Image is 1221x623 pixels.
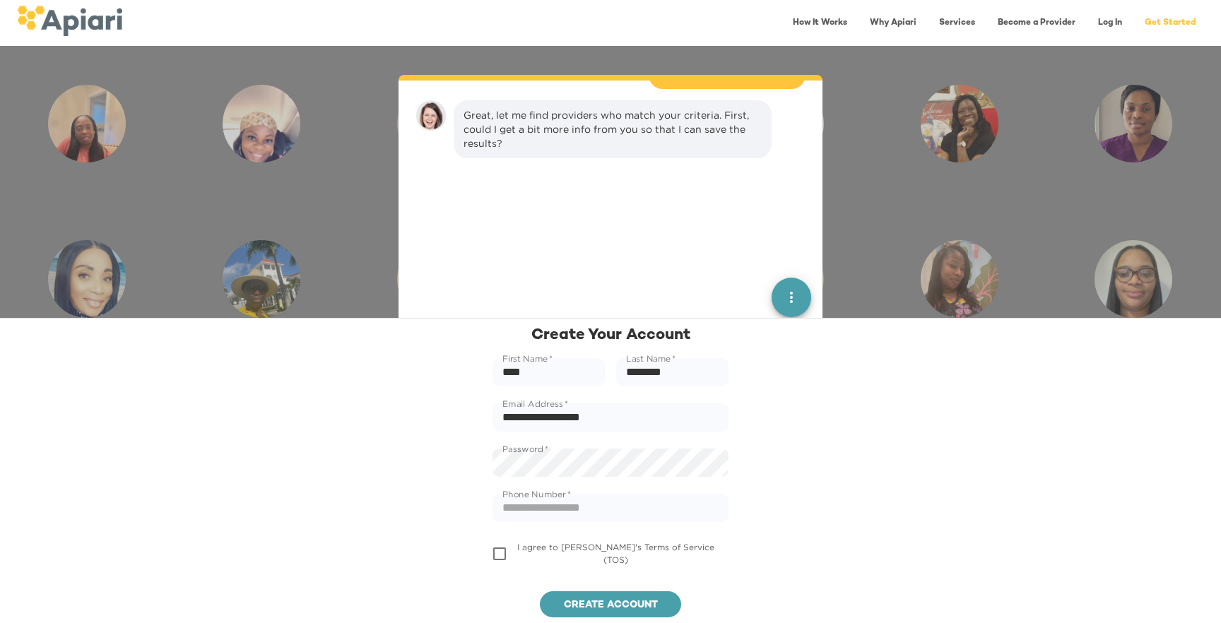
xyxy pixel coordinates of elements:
[1136,8,1204,37] a: Get Started
[861,8,925,37] a: Why Apiari
[540,591,681,618] button: Create account
[415,100,447,131] img: amy.37686e0395c82528988e.png
[989,8,1084,37] a: Become a Provider
[17,6,122,36] img: logo
[931,8,984,37] a: Services
[492,324,729,346] div: Create Your Account
[517,542,714,564] span: I agree to [PERSON_NAME]'s
[784,8,856,37] a: How It Works
[772,278,811,317] button: quick menu
[1090,8,1131,37] a: Log In
[464,108,762,150] div: Great, let me find providers who match your criteria. First, could I get a bit more info from you...
[551,597,670,615] span: Create account
[603,542,714,564] a: Terms of Service (TOS)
